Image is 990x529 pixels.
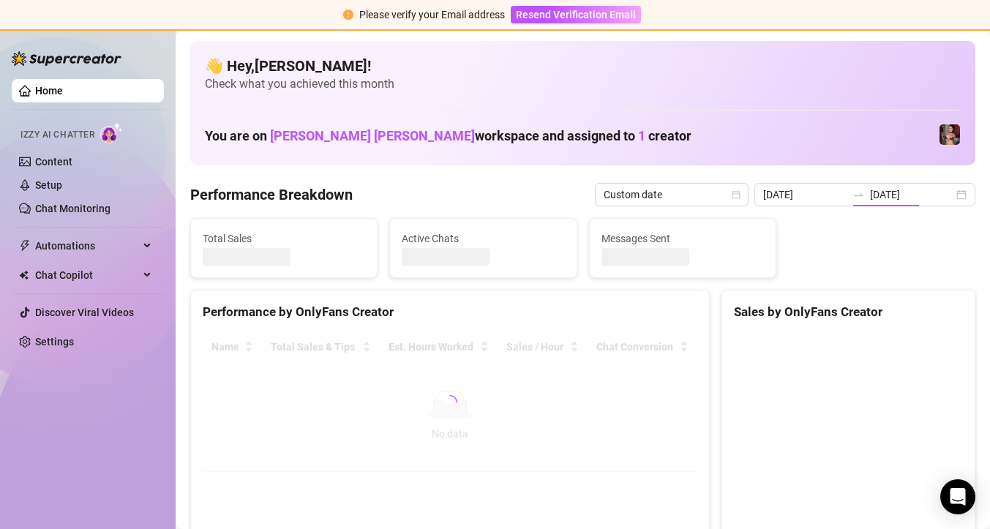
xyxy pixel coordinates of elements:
[940,479,975,514] div: Open Intercom Messenger
[511,6,641,23] button: Resend Verification Email
[638,128,645,143] span: 1
[940,124,960,145] img: Demi
[852,189,864,200] span: to
[35,179,62,191] a: Setup
[205,76,961,92] span: Check what you achieved this month
[343,10,353,20] span: exclamation-circle
[734,302,963,322] div: Sales by OnlyFans Creator
[852,189,864,200] span: swap-right
[19,270,29,280] img: Chat Copilot
[35,156,72,168] a: Content
[359,7,505,23] div: Please verify your Email address
[870,187,953,203] input: End date
[440,393,459,411] span: loading
[12,51,121,66] img: logo-BBDzfeDw.svg
[402,230,564,247] span: Active Chats
[516,9,636,20] span: Resend Verification Email
[20,128,94,142] span: Izzy AI Chatter
[35,234,139,258] span: Automations
[205,128,691,144] h1: You are on workspace and assigned to creator
[270,128,475,143] span: [PERSON_NAME] [PERSON_NAME]
[35,203,110,214] a: Chat Monitoring
[35,336,74,348] a: Settings
[205,56,961,76] h4: 👋 Hey, [PERSON_NAME] !
[100,122,123,143] img: AI Chatter
[203,302,697,322] div: Performance by OnlyFans Creator
[19,240,31,252] span: thunderbolt
[763,187,847,203] input: Start date
[203,230,365,247] span: Total Sales
[35,307,134,318] a: Discover Viral Videos
[35,85,63,97] a: Home
[732,190,740,199] span: calendar
[601,230,764,247] span: Messages Sent
[190,184,353,205] h4: Performance Breakdown
[604,184,740,206] span: Custom date
[35,263,139,287] span: Chat Copilot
